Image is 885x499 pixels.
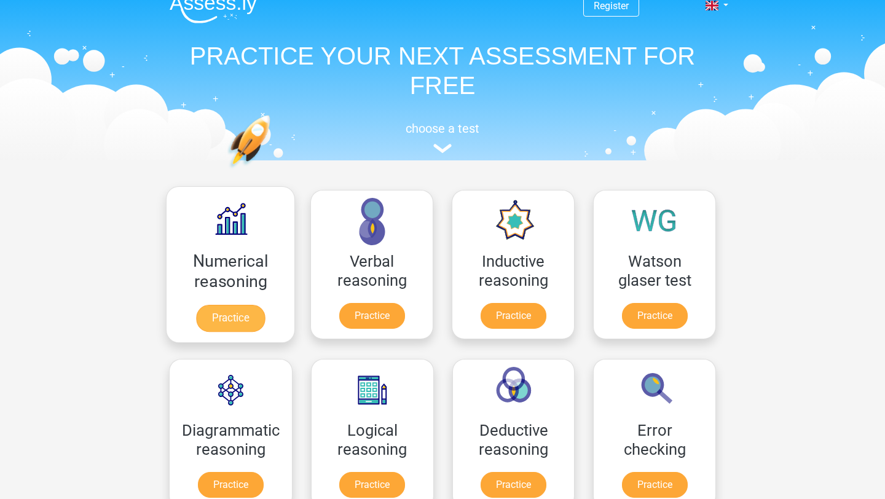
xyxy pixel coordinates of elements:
[196,305,265,332] a: Practice
[339,472,405,498] a: Practice
[160,121,725,136] h5: choose a test
[198,472,264,498] a: Practice
[433,144,452,153] img: assessment
[622,472,688,498] a: Practice
[339,303,405,329] a: Practice
[481,472,546,498] a: Practice
[227,115,318,226] img: practice
[160,41,725,100] h1: PRACTICE YOUR NEXT ASSESSMENT FOR FREE
[481,303,546,329] a: Practice
[622,303,688,329] a: Practice
[160,121,725,154] a: choose a test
